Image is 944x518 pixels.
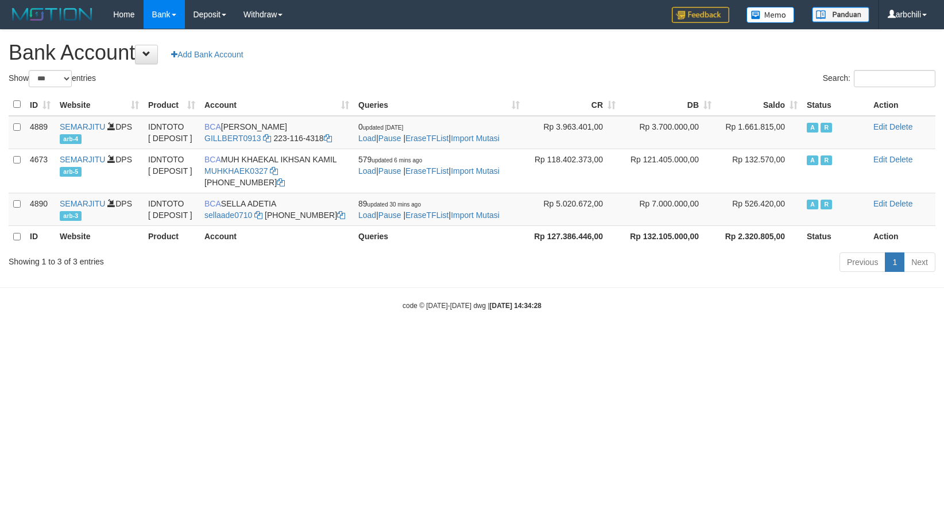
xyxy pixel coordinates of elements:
span: | | | [358,199,500,220]
select: Showentries [29,70,72,87]
a: Add Bank Account [164,45,250,64]
td: 4889 [25,116,55,149]
th: Product [144,225,200,248]
a: Copy 7152165849 to clipboard [277,178,285,187]
div: Showing 1 to 3 of 3 entries [9,251,385,267]
h1: Bank Account [9,41,935,64]
a: sellaade0710 [204,211,252,220]
td: IDNTOTO [ DEPOSIT ] [144,193,200,225]
td: Rp 3.963.401,00 [524,116,620,149]
th: ID [25,225,55,248]
input: Search: [854,70,935,87]
td: Rp 7.000.000,00 [620,193,716,225]
span: | | | [358,122,500,143]
td: Rp 118.402.373,00 [524,149,620,193]
a: Delete [889,122,912,131]
span: updated [DATE] [363,124,403,131]
td: Rp 5.020.672,00 [524,193,620,225]
a: EraseTFList [405,134,448,143]
th: Queries: activate to sort column ascending [354,94,524,116]
th: Action [869,94,935,116]
td: IDNTOTO [ DEPOSIT ] [144,116,200,149]
th: Status [802,225,869,248]
td: Rp 3.700.000,00 [620,116,716,149]
img: Feedback.jpg [672,7,729,23]
strong: [DATE] 14:34:28 [490,302,541,310]
label: Show entries [9,70,96,87]
th: Rp 2.320.805,00 [716,225,802,248]
td: 4890 [25,193,55,225]
span: Running [821,155,832,165]
a: SEMARJITU [60,199,105,208]
span: updated 6 mins ago [372,157,422,163]
a: Copy sellaade0710 to clipboard [254,211,262,220]
th: Account: activate to sort column ascending [200,94,354,116]
td: SELLA ADETIA [PHONE_NUMBER] [200,193,354,225]
span: arb-4 [60,134,82,144]
span: BCA [204,122,221,131]
a: Edit [873,122,887,131]
span: arb-5 [60,167,82,177]
th: Rp 127.386.446,00 [524,225,620,248]
a: Load [358,134,376,143]
span: BCA [204,155,221,164]
img: Button%20Memo.svg [746,7,795,23]
span: BCA [204,199,221,208]
th: CR: activate to sort column ascending [524,94,620,116]
a: GILLBERT0913 [204,134,261,143]
td: IDNTOTO [ DEPOSIT ] [144,149,200,193]
a: Copy MUHKHAEK0327 to clipboard [270,166,278,176]
a: 1 [885,252,904,272]
a: EraseTFList [405,166,448,176]
a: EraseTFList [405,211,448,220]
td: Rp 132.570,00 [716,149,802,193]
a: Copy 2231164318 to clipboard [324,134,332,143]
a: Copy 6127014665 to clipboard [337,211,345,220]
td: Rp 121.405.000,00 [620,149,716,193]
th: Rp 132.105.000,00 [620,225,716,248]
a: SEMARJITU [60,155,105,164]
td: MUH KHAEKAL IKHSAN KAMIL [PHONE_NUMBER] [200,149,354,193]
a: Pause [378,166,401,176]
span: Active [807,200,818,209]
th: Action [869,225,935,248]
img: panduan.png [812,7,869,22]
th: Account [200,225,354,248]
td: Rp 1.661.815,00 [716,116,802,149]
span: | | | [358,155,500,176]
th: Website [55,225,144,248]
th: Website: activate to sort column ascending [55,94,144,116]
span: 0 [358,122,403,131]
th: ID: activate to sort column ascending [25,94,55,116]
th: Product: activate to sort column ascending [144,94,200,116]
td: DPS [55,149,144,193]
td: [PERSON_NAME] 223-116-4318 [200,116,354,149]
span: Active [807,123,818,133]
a: Import Mutasi [451,166,500,176]
th: Queries [354,225,524,248]
th: DB: activate to sort column ascending [620,94,716,116]
a: Import Mutasi [451,134,500,143]
span: 579 [358,155,422,164]
span: 89 [358,199,421,208]
th: Saldo: activate to sort column ascending [716,94,802,116]
span: updated 30 mins ago [367,201,421,208]
span: Active [807,155,818,165]
a: Load [358,166,376,176]
a: Import Mutasi [451,211,500,220]
a: Pause [378,211,401,220]
td: DPS [55,193,144,225]
img: MOTION_logo.png [9,6,96,23]
label: Search: [823,70,935,87]
a: Delete [889,155,912,164]
a: Copy GILLBERT0913 to clipboard [263,134,271,143]
td: Rp 526.420,00 [716,193,802,225]
a: Delete [889,199,912,208]
td: 4673 [25,149,55,193]
span: arb-3 [60,211,82,221]
small: code © [DATE]-[DATE] dwg | [403,302,541,310]
a: MUHKHAEK0327 [204,166,268,176]
a: Previous [839,252,885,272]
span: Running [821,123,832,133]
a: Pause [378,134,401,143]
